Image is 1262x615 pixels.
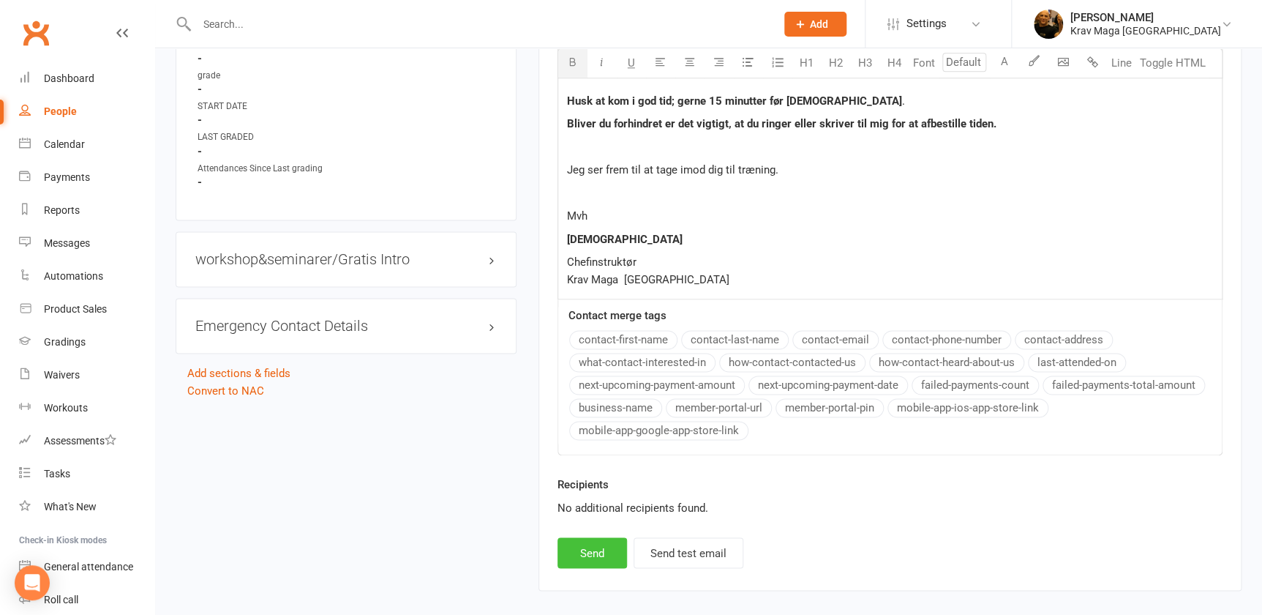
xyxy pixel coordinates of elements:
[198,52,497,65] strong: -
[19,359,154,392] a: Waivers
[880,49,909,78] button: H4
[567,94,902,108] span: Husk at kom i god tid; gerne 15 minutter før [DEMOGRAPHIC_DATA]
[198,69,318,83] div: grade
[942,53,986,72] input: Default
[187,367,290,380] a: Add sections & fields
[44,402,88,414] div: Workouts
[568,307,666,324] label: Contact merge tags
[628,57,635,70] span: U
[792,330,879,349] button: contact-email
[666,398,772,417] button: member-portal-url
[569,398,662,417] button: business-name
[557,537,627,568] button: Send
[19,392,154,425] a: Workouts
[557,476,609,493] label: Recipients
[19,194,154,227] a: Reports
[1034,10,1063,39] img: thumb_image1537003722.png
[1107,49,1136,78] button: Line
[1070,11,1221,24] div: [PERSON_NAME]
[851,49,880,78] button: H3
[44,204,80,216] div: Reports
[198,83,497,96] strong: -
[18,15,54,51] a: Clubworx
[912,376,1039,395] button: failed-payments-count
[192,14,765,34] input: Search...
[1015,330,1113,349] button: contact-address
[909,49,939,78] button: Font
[906,7,947,40] span: Settings
[887,398,1048,417] button: mobile-app-ios-app-store-link
[195,251,497,267] h3: workshop&seminarer/Gratis Intro
[1136,49,1209,78] button: Toggle HTML
[19,293,154,326] a: Product Sales
[44,561,133,573] div: General attendance
[569,421,748,440] button: mobile-app-google-app-store-link
[810,18,828,30] span: Add
[19,128,154,161] a: Calendar
[822,49,851,78] button: H2
[882,330,1011,349] button: contact-phone-number
[44,336,86,348] div: Gradings
[19,227,154,260] a: Messages
[44,303,107,315] div: Product Sales
[617,49,646,78] button: U
[198,100,318,113] div: START DATE
[19,62,154,95] a: Dashboard
[567,233,683,246] span: [DEMOGRAPHIC_DATA]
[569,330,677,349] button: contact-first-name
[44,237,90,249] div: Messages
[748,376,908,395] button: next-upcoming-payment-date
[567,117,996,130] span: Bliver du forhindret er det vigtigt, at du ringer eller skriver til mig for at afbestille tiden.
[44,171,90,183] div: Payments
[784,12,846,37] button: Add
[44,105,77,117] div: People
[44,594,78,605] div: Roll call
[990,49,1019,78] button: A
[775,398,884,417] button: member-portal-pin
[19,551,154,584] a: General attendance kiosk mode
[198,113,497,127] strong: -
[187,384,264,398] a: Convert to NAC
[19,458,154,491] a: Tasks
[19,326,154,359] a: Gradings
[1028,353,1126,372] button: last-attended-on
[195,318,497,334] h3: Emergency Contact Details
[15,565,50,600] div: Open Intercom Messenger
[44,72,94,84] div: Dashboard
[1070,24,1221,37] div: Krav Maga [GEOGRAPHIC_DATA]
[198,130,318,144] div: LAST GRADED
[634,537,743,568] button: Send test email
[719,353,865,372] button: how-contact-contacted-us
[567,163,778,176] span: Jeg ser frem til at tage imod dig til træning.
[198,162,323,176] div: Attendances Since Last grading
[1043,376,1205,395] button: failed-payments-total-amount
[681,330,789,349] button: contact-last-name
[44,468,70,480] div: Tasks
[19,260,154,293] a: Automations
[567,256,636,269] span: Chefinstruktør
[44,435,116,447] div: Assessments
[569,376,745,395] button: next-upcoming-payment-amount
[19,425,154,458] a: Assessments
[902,94,905,108] span: .
[44,501,97,512] div: What's New
[567,273,729,286] span: Krav Maga [GEOGRAPHIC_DATA]
[198,145,497,158] strong: -
[198,176,497,189] strong: -
[567,209,587,223] span: Mvh
[557,499,1222,517] div: No additional recipients found.
[44,369,80,381] div: Waivers
[569,353,715,372] button: what-contact-interested-in
[44,138,85,150] div: Calendar
[19,161,154,194] a: Payments
[869,353,1024,372] button: how-contact-heard-about-us
[44,270,103,282] div: Automations
[19,95,154,128] a: People
[19,491,154,523] a: What's New
[792,49,822,78] button: H1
